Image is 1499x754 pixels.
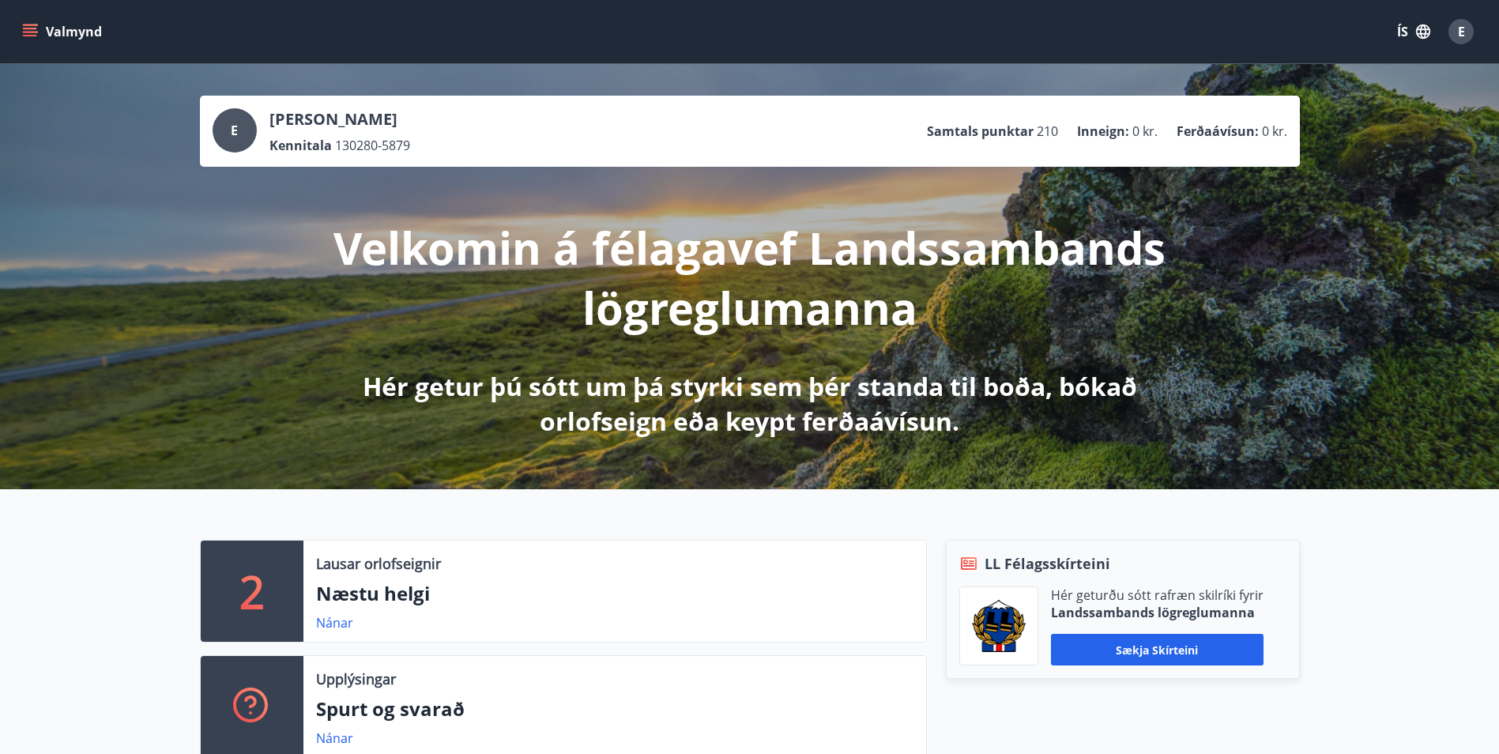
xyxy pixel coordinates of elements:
[1388,17,1439,46] button: ÍS
[1458,23,1465,40] span: E
[1132,123,1158,140] span: 0 kr.
[1077,123,1129,140] p: Inneign :
[269,137,332,154] p: Kennitala
[972,600,1026,652] img: 1cqKbADZNYZ4wXUG0EC2JmCwhQh0Y6EN22Kw4FTY.png
[316,580,913,607] p: Næstu helgi
[1051,604,1264,621] p: Landssambands lögreglumanna
[239,561,265,621] p: 2
[1051,634,1264,665] button: Sækja skírteini
[927,123,1034,140] p: Samtals punktar
[333,217,1167,337] p: Velkomin á félagavef Landssambands lögreglumanna
[316,696,913,722] p: Spurt og svarað
[985,553,1110,574] span: LL Félagsskírteini
[316,669,396,689] p: Upplýsingar
[269,108,410,130] p: [PERSON_NAME]
[333,369,1167,439] p: Hér getur þú sótt um þá styrki sem þér standa til boða, bókað orlofseign eða keypt ferðaávísun.
[316,729,353,747] a: Nánar
[1262,123,1287,140] span: 0 kr.
[231,122,238,139] span: E
[1442,13,1480,51] button: E
[316,553,441,574] p: Lausar orlofseignir
[316,614,353,631] a: Nánar
[1037,123,1058,140] span: 210
[19,17,108,46] button: menu
[1051,586,1264,604] p: Hér geturðu sótt rafræn skilríki fyrir
[335,137,410,154] span: 130280-5879
[1177,123,1259,140] p: Ferðaávísun :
